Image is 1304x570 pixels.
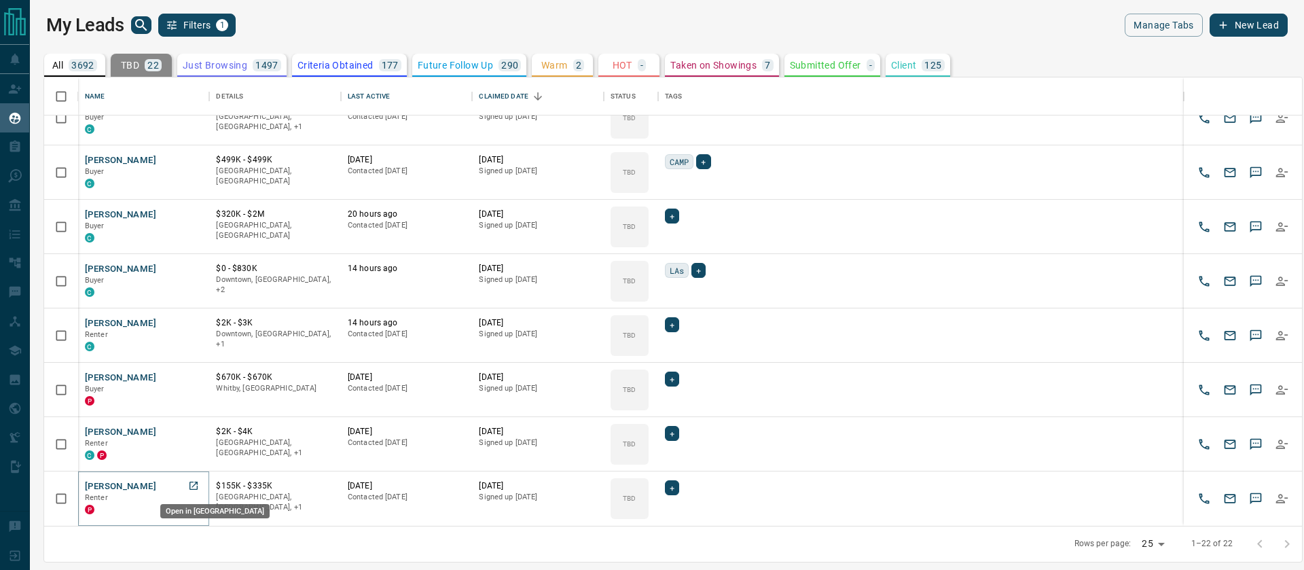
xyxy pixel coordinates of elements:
span: Buyer [85,221,105,230]
button: Reallocate [1271,108,1292,128]
button: Reallocate [1271,217,1292,237]
span: Buyer [85,385,105,393]
span: Buyer [85,113,105,122]
svg: Email [1223,111,1237,125]
svg: Sms [1249,438,1263,451]
svg: Reallocate [1275,492,1288,505]
div: + [665,317,679,332]
p: Contacted [DATE] [348,438,465,448]
p: 20 hours ago [348,209,465,220]
div: property.ca [97,450,107,460]
svg: Call [1197,383,1211,397]
svg: Reallocate [1275,274,1288,288]
button: [PERSON_NAME] [85,480,156,493]
p: Criteria Obtained [297,60,374,70]
svg: Call [1197,274,1211,288]
p: 7 [765,60,770,70]
p: $670K - $670K [216,372,333,383]
svg: Reallocate [1275,383,1288,397]
div: + [691,263,706,278]
p: 1497 [255,60,278,70]
button: Sort [528,87,547,106]
p: [DATE] [479,317,596,329]
p: [DATE] [348,480,465,492]
div: Claimed Date [479,77,528,115]
span: + [670,318,674,332]
p: 3692 [71,60,94,70]
p: Submitted Offer [790,60,861,70]
button: [PERSON_NAME] [85,372,156,385]
p: All [52,60,63,70]
p: Signed up [DATE] [479,492,596,503]
p: TBD [623,330,636,340]
div: Last Active [348,77,390,115]
svg: Email [1223,274,1237,288]
button: Call [1194,434,1214,455]
svg: Email [1223,383,1237,397]
p: Toronto [216,438,333,459]
p: TBD [623,113,636,123]
svg: Reallocate [1275,166,1288,179]
p: - [640,60,643,70]
p: [DATE] [479,480,596,492]
p: Signed up [DATE] [479,438,596,448]
div: Details [216,77,243,115]
p: Future Follow Up [418,60,493,70]
p: Barrie [216,492,333,513]
div: condos.ca [85,287,94,297]
p: - [869,60,872,70]
button: Reallocate [1271,488,1292,509]
span: Renter [85,493,108,502]
a: Open in New Tab [185,477,202,495]
button: Reallocate [1271,325,1292,346]
button: SMS [1246,108,1266,128]
div: 25 [1136,534,1169,554]
p: 22 [147,60,159,70]
button: Call [1194,217,1214,237]
button: SMS [1246,217,1266,237]
button: Email [1220,162,1240,183]
p: $155K - $335K [216,480,333,492]
span: + [701,155,706,168]
div: + [665,480,679,495]
p: 2 [576,60,581,70]
span: Buyer [85,276,105,285]
p: $320K - $2M [216,209,333,220]
button: [PERSON_NAME] [85,426,156,439]
p: East End, Toronto [216,274,333,296]
div: condos.ca [85,124,94,134]
button: New Lead [1210,14,1288,37]
div: property.ca [85,396,94,406]
p: 125 [924,60,941,70]
button: SMS [1246,434,1266,455]
p: TBD [623,276,636,286]
svg: Call [1197,329,1211,342]
button: SMS [1246,325,1266,346]
svg: Email [1223,438,1237,451]
span: + [670,209,674,223]
span: Renter [85,439,108,448]
p: Contacted [DATE] [348,111,465,122]
button: [PERSON_NAME] [85,154,156,167]
svg: Sms [1249,274,1263,288]
svg: Email [1223,329,1237,342]
svg: Reallocate [1275,438,1288,451]
p: [DATE] [479,263,596,274]
button: Email [1220,325,1240,346]
button: [PERSON_NAME] [85,263,156,276]
svg: Sms [1249,166,1263,179]
p: Just Browsing [183,60,247,70]
p: Contacted [DATE] [348,329,465,340]
svg: Sms [1249,383,1263,397]
span: + [670,427,674,440]
p: Client [891,60,916,70]
p: $2K - $4K [216,426,333,438]
div: property.ca [85,505,94,514]
svg: Sms [1249,329,1263,342]
p: [DATE] [348,372,465,383]
button: [PERSON_NAME] [85,317,156,330]
p: [DATE] [348,154,465,166]
p: Signed up [DATE] [479,111,596,122]
p: Taken on Showings [670,60,757,70]
button: Reallocate [1271,271,1292,291]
